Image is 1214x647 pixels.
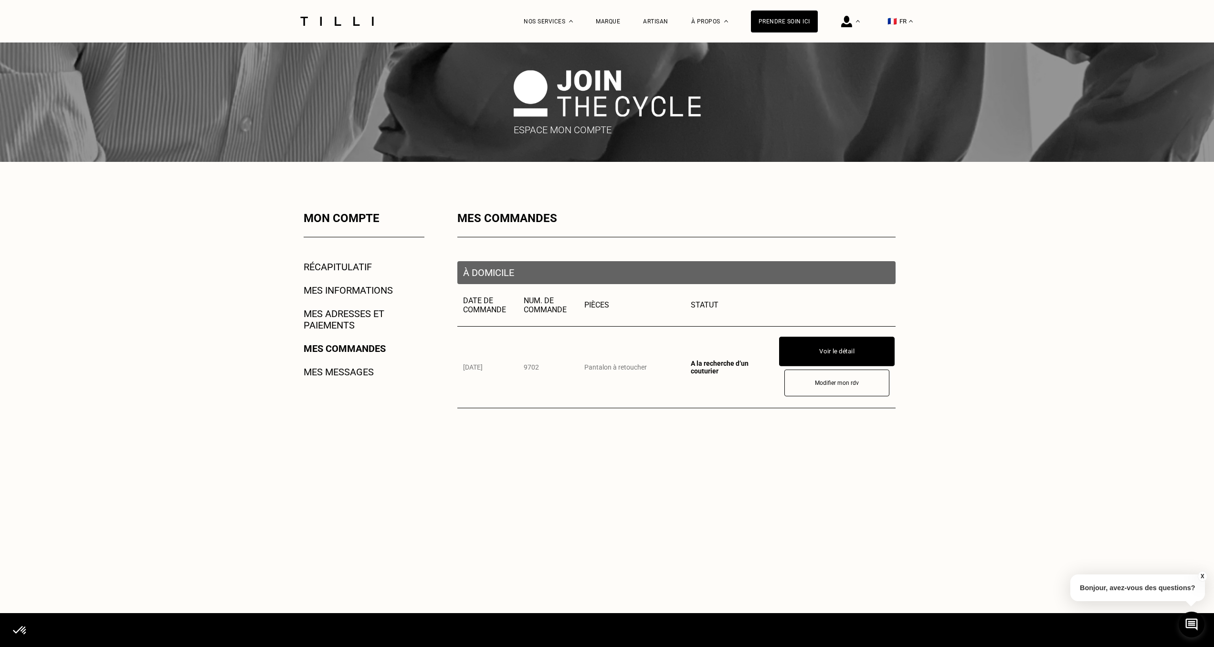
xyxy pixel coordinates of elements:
[751,11,818,32] a: Prendre soin ici
[909,20,913,22] img: menu déroulant
[518,284,579,327] th: Num. de commande
[1070,574,1205,601] p: Bonjour, avez-vous des questions?
[856,20,860,22] img: Menu déroulant
[457,326,518,408] td: [DATE]
[685,284,779,327] th: Statut
[518,326,579,408] td: 9702
[569,20,573,22] img: Menu déroulant
[304,212,424,225] p: Mon compte
[514,70,701,117] img: logo join the cycle
[297,17,377,26] img: Logo du service de couturière Tilli
[841,16,852,27] img: icône connexion
[304,343,386,354] a: Mes commandes
[514,125,701,136] p: Espace mon compte
[724,20,728,22] img: Menu déroulant à propos
[887,17,897,26] span: 🇫🇷
[784,370,889,396] button: Modifier mon rdv
[1197,571,1207,582] button: X
[304,285,393,296] a: Mes informations
[304,308,424,331] a: Mes adresses et paiements
[685,326,779,408] td: A la recherche d‘un couturier
[584,363,679,371] p: Pantalon à retoucher
[579,284,685,327] th: Pièces
[457,284,518,327] th: Date de commande
[304,261,372,273] a: Récapitulatif
[457,212,896,225] div: Mes commandes
[779,337,895,366] button: Voir le détail
[457,261,896,284] p: À domicile
[596,18,620,25] a: Marque
[643,18,668,25] a: Artisan
[304,366,374,378] a: Mes messages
